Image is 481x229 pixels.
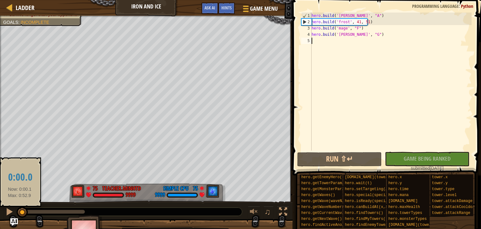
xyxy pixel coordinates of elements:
[302,13,312,19] div: 1
[432,175,447,179] span: tower.x
[3,20,18,25] span: Goals
[248,206,260,219] button: Adjust volume
[411,166,430,171] span: submitted
[301,38,312,44] div: 5
[388,205,420,209] span: hero.maxHealth
[345,217,388,221] span: hero.findMyTowers()
[8,172,33,183] h2: 0:00.0
[301,223,360,227] span: hero.findActiveAnomalies()
[345,211,383,215] span: hero.findTowers()
[16,3,34,12] span: Ladder
[102,184,141,193] div: teacher.minhtd
[388,199,418,203] span: [DOMAIN_NAME]
[388,223,458,227] span: [DOMAIN_NAME](towerType, place)
[388,181,402,185] span: hero.y
[345,223,394,227] span: hero.findEnemyTowers()
[302,19,312,25] div: 2
[155,192,165,198] div: 9999
[201,3,218,14] button: Ask AI
[238,3,282,17] button: Game Menu
[3,206,16,219] button: Ctrl + P: Pause
[345,187,433,191] span: hero.setTargeting(tower, targetingType)
[345,205,392,209] span: hero.canBuildAt(x, y)
[432,193,457,197] span: tower.level
[301,175,344,179] span: hero.getEnemyHero()
[412,3,459,9] span: Programming language
[301,217,342,221] span: hero.getNextWave()
[206,185,220,198] img: thang_avatar_frame.png
[263,206,274,219] button: ♫
[221,5,232,11] span: Hints
[301,31,312,38] div: 4
[18,20,21,25] span: :
[301,211,349,215] span: hero.getCurrentWave()
[297,152,382,167] button: Run ⇧↵
[204,5,215,11] span: Ask AI
[388,187,409,191] span: hero.time
[345,193,415,197] span: hero.special(specialType, x, y)
[459,3,461,9] span: :
[388,211,422,215] span: hero.towerTypes
[301,25,312,31] div: 3
[388,217,427,221] span: hero.monsterTypes
[265,207,271,216] span: ♫
[388,193,409,197] span: hero.mana
[163,184,189,193] div: Simple CPU
[301,193,335,197] span: hero.getWaves()
[10,218,18,226] button: Ask AI
[301,181,398,185] span: hero.getTowerParameters(towerType, level=1)
[432,181,447,185] span: tower.y
[432,199,473,203] span: tower.attackDamage
[432,187,454,191] span: tower.type
[4,163,37,201] div: Now: 0:00.1 Max: 0:52.9
[277,206,289,219] button: Toggle fullscreen
[345,199,401,203] span: hero.isReady(specialType)
[192,184,198,190] div: 75
[301,187,387,191] span: hero.getMonsterParameters(monsterType)
[345,175,412,179] span: [DOMAIN_NAME](towerType, x, y)
[71,185,85,198] img: thang_avatar_frame.png
[432,205,477,209] span: tower.attackCooldown
[301,199,355,203] span: hero.getWave(waveNumber)
[461,3,473,9] span: Python
[250,5,278,13] span: Game Menu
[388,165,466,171] div: [DATE]
[126,192,136,198] div: 9999
[13,3,34,12] a: Ladder
[21,20,49,25] span: Incomplete
[432,211,470,215] span: tower.attackRange
[93,184,99,190] div: 75
[388,175,402,179] span: hero.x
[345,181,372,185] span: hero.wait(t)
[301,205,346,209] span: hero.getWaveNumber()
